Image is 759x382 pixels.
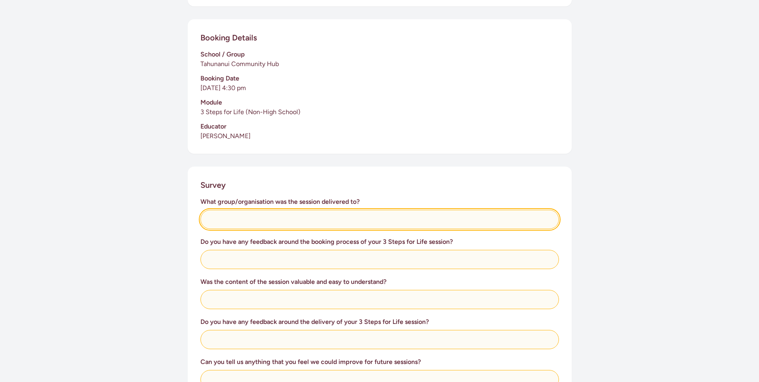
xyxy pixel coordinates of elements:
h3: Booking Date [200,74,559,83]
h3: Do you have any feedback around the delivery of your 3 Steps for Life session? [200,317,559,327]
p: 3 Steps for Life (Non-High School) [200,107,559,117]
h3: School / Group [200,50,559,59]
h3: Can you tell us anything that you feel we could improve for future sessions? [200,357,559,367]
h3: Module [200,98,559,107]
h3: Do you have any feedback around the booking process of your 3 Steps for Life session? [200,237,559,247]
h3: Was the content of the session valuable and easy to understand? [200,277,559,287]
h3: Educator [200,122,559,131]
p: Tahunanui Community Hub [200,59,559,69]
h2: Booking Details [200,32,257,43]
p: [DATE] 4:30 pm [200,83,559,93]
p: [PERSON_NAME] [200,131,559,141]
h2: Survey [200,179,226,191]
h3: What group/organisation was the session delivered to? [200,197,559,207]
